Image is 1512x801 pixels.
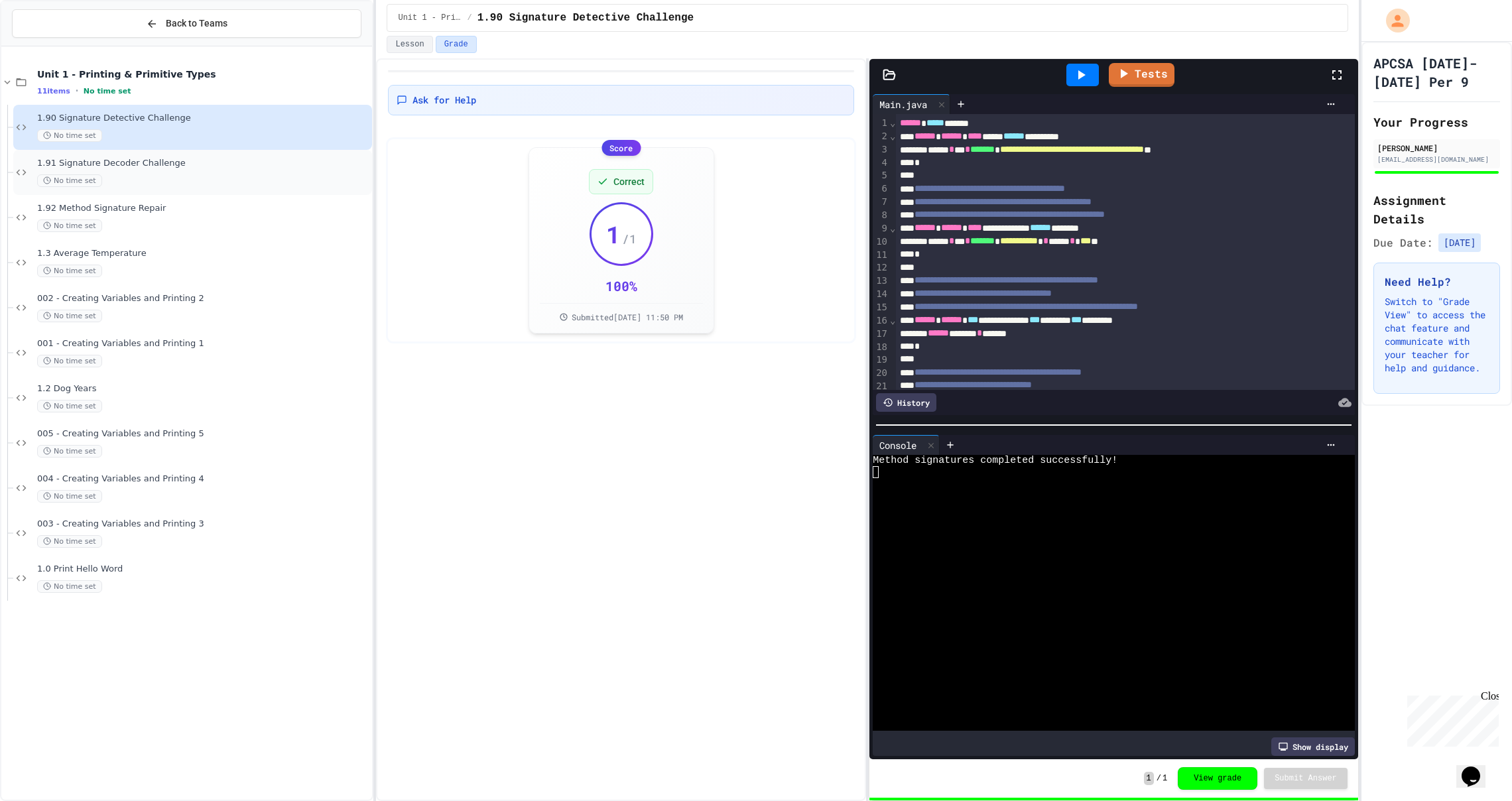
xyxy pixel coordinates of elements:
[1377,142,1496,154] div: [PERSON_NAME]
[1373,113,1500,131] h2: Your Progress
[37,400,102,412] span: No time set
[873,196,889,209] div: 7
[873,367,889,380] div: 20
[37,310,102,322] span: No time set
[76,86,78,96] span: •
[873,438,923,452] div: Console
[873,169,889,182] div: 5
[37,445,102,458] span: No time set
[873,130,889,143] div: 2
[467,13,472,23] span: /
[873,341,889,354] div: 18
[1456,748,1499,788] iframe: chat widget
[873,261,889,275] div: 12
[873,235,889,249] div: 10
[873,275,889,288] div: 13
[873,94,950,114] div: Main.java
[873,301,889,314] div: 15
[572,312,683,322] span: Submitted [DATE] 11:50 PM
[387,36,432,53] button: Lesson
[12,9,361,38] button: Back to Teams
[873,182,889,196] div: 6
[37,338,369,349] span: 001 - Creating Variables and Printing 1
[1275,773,1337,784] span: Submit Answer
[613,175,645,188] span: Correct
[37,265,102,277] span: No time set
[436,36,477,53] button: Grade
[37,564,369,575] span: 1.0 Print Hello Word
[876,393,936,412] div: History
[601,140,641,156] div: Score
[873,314,889,328] div: 16
[1385,274,1489,290] h3: Need Help?
[166,17,227,31] span: Back to Teams
[1373,191,1500,228] h2: Assignment Details
[873,249,889,262] div: 11
[873,435,940,455] div: Console
[873,222,889,235] div: 9
[37,158,369,169] span: 1.91 Signature Decoder Challenge
[873,328,889,341] div: 17
[1109,63,1174,87] a: Tests
[889,315,896,326] span: Fold line
[37,248,369,259] span: 1.3 Average Temperature
[37,113,369,124] span: 1.90 Signature Detective Challenge
[37,87,70,95] span: 11 items
[622,229,637,248] span: / 1
[1163,773,1167,784] span: 1
[37,428,369,440] span: 005 - Creating Variables and Printing 5
[606,221,621,247] span: 1
[1264,768,1348,789] button: Submit Answer
[1178,767,1257,790] button: View grade
[412,93,476,107] span: Ask for Help
[37,219,102,232] span: No time set
[37,129,102,142] span: No time set
[37,473,369,485] span: 004 - Creating Variables and Printing 4
[37,68,369,80] span: Unit 1 - Printing & Primitive Types
[477,10,694,26] span: 1.90 Signature Detective Challenge
[1372,5,1413,36] div: My Account
[37,383,369,395] span: 1.2 Dog Years
[398,13,462,23] span: Unit 1 - Printing & Primitive Types
[37,203,369,214] span: 1.92 Method Signature Repair
[1438,233,1481,252] span: [DATE]
[5,5,92,84] div: Chat with us now!Close
[1271,737,1355,756] div: Show display
[1144,772,1154,785] span: 1
[873,143,889,156] div: 3
[889,223,896,233] span: Fold line
[84,87,131,95] span: No time set
[37,535,102,548] span: No time set
[873,353,889,367] div: 19
[1402,690,1499,747] iframe: chat widget
[889,117,896,128] span: Fold line
[873,117,889,130] div: 1
[873,97,934,111] div: Main.java
[37,580,102,593] span: No time set
[1385,295,1489,375] p: Switch to "Grade View" to access the chat feature and communicate with your teacher for help and ...
[1373,235,1433,251] span: Due Date:
[37,519,369,530] span: 003 - Creating Variables and Printing 3
[873,288,889,301] div: 14
[37,490,102,503] span: No time set
[1377,154,1496,164] div: [EMAIL_ADDRESS][DOMAIN_NAME]
[605,277,637,295] div: 100 %
[37,355,102,367] span: No time set
[1157,773,1161,784] span: /
[37,174,102,187] span: No time set
[37,293,369,304] span: 002 - Creating Variables and Printing 2
[873,209,889,222] div: 8
[873,156,889,170] div: 4
[889,131,896,141] span: Fold line
[873,455,1117,466] span: Method signatures completed successfully!
[873,380,889,393] div: 21
[1373,54,1500,91] h1: APCSA [DATE]-[DATE] Per 9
